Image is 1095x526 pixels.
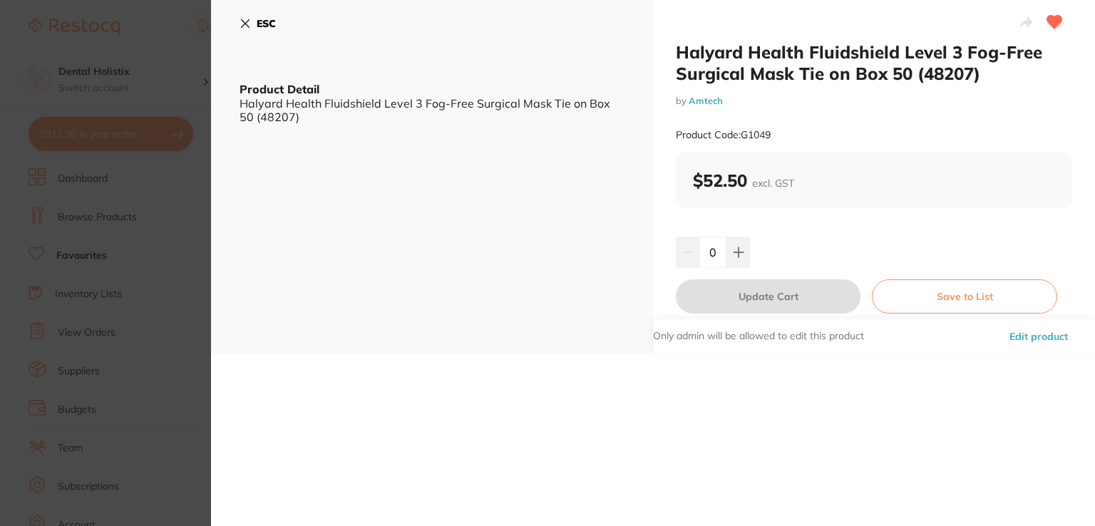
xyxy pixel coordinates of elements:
[752,177,794,190] span: excl. GST
[240,11,276,36] button: ESC
[676,41,1072,84] h2: Halyard Health Fluidshield Level 3 Fog-Free Surgical Mask Tie on Box 50 (48207)
[257,17,276,30] b: ESC
[872,279,1057,314] button: Save to List
[689,95,723,106] a: Amtech
[693,170,794,191] b: $52.50
[676,279,860,314] button: Update Cart
[1005,319,1072,354] button: Edit product
[240,97,624,123] div: Halyard Health Fluidshield Level 3 Fog-Free Surgical Mask Tie on Box 50 (48207)
[676,96,1072,106] small: by
[653,329,864,344] p: Only admin will be allowed to edit this product
[240,82,319,96] b: Product Detail
[676,129,771,141] small: Product Code: G1049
